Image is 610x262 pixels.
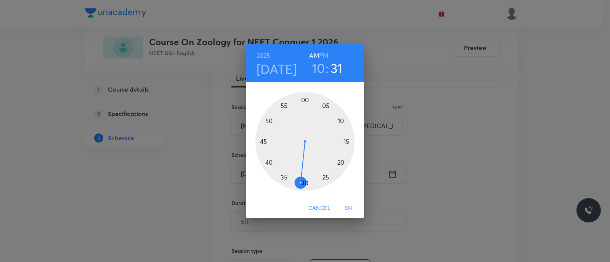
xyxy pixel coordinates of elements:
button: 31 [331,60,343,76]
button: 2025 [257,50,270,61]
h3: : [326,60,329,76]
span: Cancel [308,203,331,213]
button: PM [319,50,328,61]
button: Cancel [305,201,334,215]
button: [DATE] [257,61,297,77]
button: OK [337,201,361,215]
button: 10 [312,60,325,76]
button: AM [309,50,319,61]
span: OK [340,203,358,213]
